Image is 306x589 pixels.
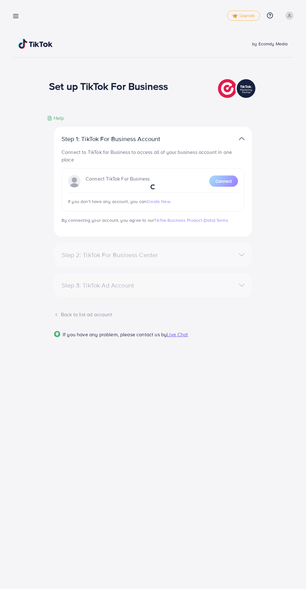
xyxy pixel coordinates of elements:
span: Upgrade [232,13,255,18]
a: tickUpgrade [227,11,260,21]
div: Back to list ad account [54,311,252,318]
p: Step 1: TikTok For Business Account [62,135,180,143]
img: TikTok partner [218,78,257,99]
span: Live Chat [167,331,188,338]
img: TikTok partner [239,134,244,143]
div: Help [47,114,64,122]
span: If you have any problem, please contact us by [63,331,167,338]
span: by Ecomdy Media [252,41,288,47]
img: Popup guide [54,331,60,337]
img: TikTok [18,39,53,49]
img: tick [232,14,238,18]
h1: Set up TikTok For Business [49,80,168,92]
